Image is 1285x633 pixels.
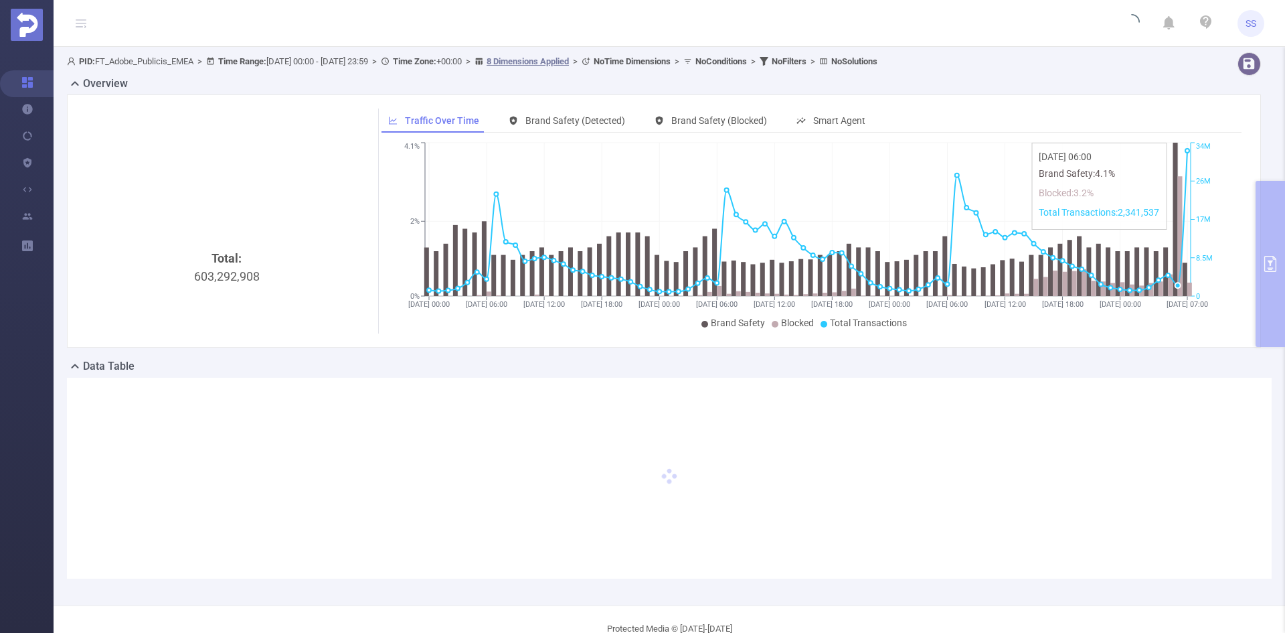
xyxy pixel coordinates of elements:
[83,76,128,92] h2: Overview
[466,300,507,309] tspan: [DATE] 06:00
[1196,254,1213,263] tspan: 8.5M
[696,300,738,309] tspan: [DATE] 06:00
[67,57,79,66] i: icon: user
[638,300,680,309] tspan: [DATE] 00:00
[1196,143,1211,151] tspan: 34M
[781,318,814,328] span: Blocked
[525,115,625,126] span: Brand Safety (Detected)
[772,56,806,66] b: No Filters
[408,300,450,309] tspan: [DATE] 00:00
[747,56,760,66] span: >
[831,56,877,66] b: No Solutions
[1124,14,1140,33] i: icon: loading
[569,56,582,66] span: >
[1246,10,1256,37] span: SS
[523,300,565,309] tspan: [DATE] 12:00
[754,300,795,309] tspan: [DATE] 12:00
[711,318,765,328] span: Brand Safety
[1196,292,1200,301] tspan: 0
[811,300,853,309] tspan: [DATE] 18:00
[581,300,622,309] tspan: [DATE] 18:00
[806,56,819,66] span: >
[393,56,436,66] b: Time Zone:
[869,300,910,309] tspan: [DATE] 00:00
[487,56,569,66] u: 8 Dimensions Applied
[67,56,877,66] span: FT_Adobe_Publicis_EMEA [DATE] 00:00 - [DATE] 23:59 +00:00
[1196,216,1211,224] tspan: 17M
[405,115,479,126] span: Traffic Over Time
[671,115,767,126] span: Brand Safety (Blocked)
[218,56,266,66] b: Time Range:
[462,56,475,66] span: >
[1041,300,1083,309] tspan: [DATE] 18:00
[984,300,1025,309] tspan: [DATE] 12:00
[926,300,968,309] tspan: [DATE] 06:00
[1196,177,1211,186] tspan: 26M
[830,318,907,328] span: Total Transactions
[695,56,747,66] b: No Conditions
[1167,300,1208,309] tspan: [DATE] 07:00
[410,292,420,301] tspan: 0%
[193,56,206,66] span: >
[83,358,135,374] h2: Data Table
[368,56,381,66] span: >
[594,56,671,66] b: No Time Dimensions
[813,115,865,126] span: Smart Agent
[86,249,367,474] div: 603,292,908
[11,9,43,41] img: Protected Media
[671,56,683,66] span: >
[404,143,420,151] tspan: 4.1%
[410,217,420,226] tspan: 2%
[388,116,398,125] i: icon: line-chart
[79,56,95,66] b: PID:
[211,251,242,265] b: Total:
[1099,300,1140,309] tspan: [DATE] 00:00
